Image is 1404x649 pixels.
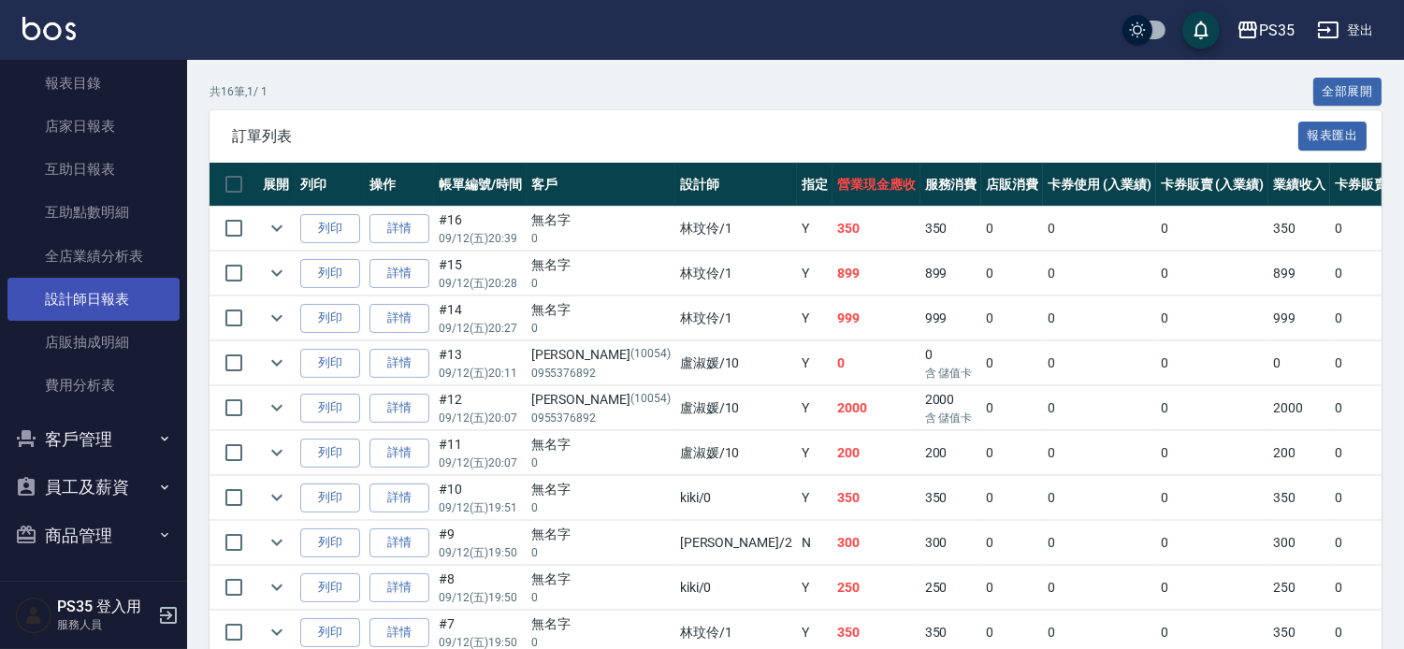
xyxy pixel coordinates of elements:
[300,483,360,512] button: 列印
[439,230,522,247] p: 09/12 (五) 20:39
[1229,11,1302,50] button: PS35
[439,589,522,606] p: 09/12 (五) 19:50
[263,349,291,377] button: expand row
[434,566,527,610] td: #8
[1268,163,1330,207] th: 業績收入
[1268,207,1330,251] td: 350
[531,390,671,410] div: [PERSON_NAME]
[920,207,982,251] td: 350
[434,431,527,475] td: #11
[1259,19,1295,42] div: PS35
[1043,207,1156,251] td: 0
[1313,78,1382,107] button: 全部展開
[7,463,180,512] button: 員工及薪資
[1156,476,1269,520] td: 0
[434,521,527,565] td: #9
[296,163,365,207] th: 列印
[439,320,522,337] p: 09/12 (五) 20:27
[369,214,429,243] a: 詳情
[531,230,671,247] p: 0
[920,341,982,385] td: 0
[981,163,1043,207] th: 店販消費
[232,127,1298,146] span: 訂單列表
[1043,341,1156,385] td: 0
[675,252,797,296] td: 林玟伶 /1
[531,320,671,337] p: 0
[675,163,797,207] th: 設計師
[832,341,920,385] td: 0
[300,214,360,243] button: 列印
[439,544,522,561] p: 09/12 (五) 19:50
[920,431,982,475] td: 200
[1043,476,1156,520] td: 0
[531,589,671,606] p: 0
[369,439,429,468] a: 詳情
[925,365,977,382] p: 含 儲值卡
[434,207,527,251] td: #16
[7,364,180,407] a: 費用分析表
[369,259,429,288] a: 詳情
[675,341,797,385] td: 盧淑媛 /10
[1156,296,1269,340] td: 0
[531,275,671,292] p: 0
[832,386,920,430] td: 2000
[531,480,671,499] div: 無名字
[369,483,429,512] a: 詳情
[832,431,920,475] td: 200
[797,566,832,610] td: Y
[531,410,671,426] p: 0955376892
[920,476,982,520] td: 350
[1156,252,1269,296] td: 0
[263,439,291,467] button: expand row
[832,252,920,296] td: 899
[531,525,671,544] div: 無名字
[57,616,152,633] p: 服務人員
[300,304,360,333] button: 列印
[434,296,527,340] td: #14
[1043,431,1156,475] td: 0
[369,349,429,378] a: 詳情
[1268,341,1330,385] td: 0
[1268,566,1330,610] td: 250
[263,304,291,332] button: expand row
[439,275,522,292] p: 09/12 (五) 20:28
[1156,341,1269,385] td: 0
[531,435,671,454] div: 無名字
[675,207,797,251] td: 林玟伶 /1
[675,476,797,520] td: kiki /0
[832,207,920,251] td: 350
[832,476,920,520] td: 350
[439,454,522,471] p: 09/12 (五) 20:07
[797,386,832,430] td: Y
[57,598,152,616] h5: PS35 登入用
[1156,431,1269,475] td: 0
[675,431,797,475] td: 盧淑媛 /10
[797,252,832,296] td: Y
[1182,11,1220,49] button: save
[434,341,527,385] td: #13
[1043,163,1156,207] th: 卡券使用 (入業績)
[531,614,671,634] div: 無名字
[263,394,291,422] button: expand row
[531,365,671,382] p: 0955376892
[7,415,180,464] button: 客戶管理
[369,573,429,602] a: 詳情
[675,566,797,610] td: kiki /0
[675,386,797,430] td: 盧淑媛 /10
[832,521,920,565] td: 300
[531,544,671,561] p: 0
[434,163,527,207] th: 帳單編號/時間
[300,349,360,378] button: 列印
[263,573,291,601] button: expand row
[22,17,76,40] img: Logo
[527,163,675,207] th: 客戶
[832,163,920,207] th: 營業現金應收
[981,566,1043,610] td: 0
[300,528,360,557] button: 列印
[7,235,180,278] a: 全店業績分析表
[920,386,982,430] td: 2000
[434,386,527,430] td: #12
[7,105,180,148] a: 店家日報表
[675,296,797,340] td: 林玟伶 /1
[369,304,429,333] a: 詳情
